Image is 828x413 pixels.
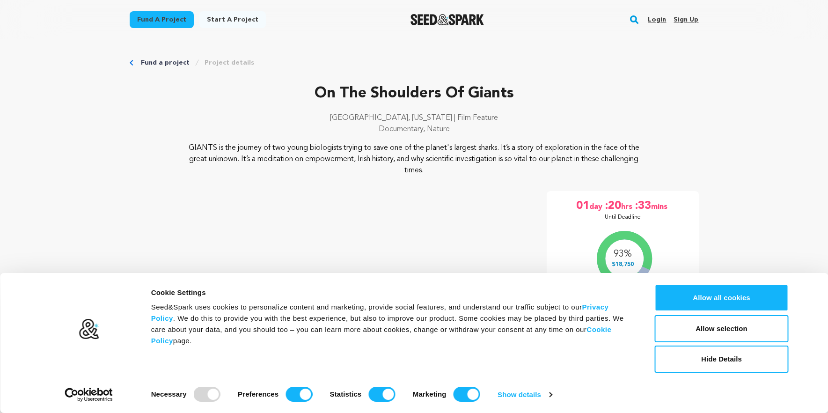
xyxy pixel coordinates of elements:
[130,112,699,124] p: [GEOGRAPHIC_DATA], [US_STATE] | Film Feature
[48,388,130,402] a: Usercentrics Cookiebot - opens in a new window
[651,199,669,214] span: mins
[205,58,254,67] a: Project details
[238,390,278,398] strong: Preferences
[199,11,266,28] a: Start a project
[634,199,651,214] span: :33
[130,58,699,67] div: Breadcrumb
[498,388,552,402] a: Show details
[410,14,484,25] img: Seed&Spark Logo Dark Mode
[604,199,621,214] span: :20
[589,199,604,214] span: day
[186,142,642,176] p: GIANTS is the journey of two young biologists trying to save one of the planet's largest sharks. ...
[151,287,634,298] div: Cookie Settings
[648,12,666,27] a: Login
[605,214,641,221] p: Until Deadline
[130,11,194,28] a: Fund a project
[655,346,789,373] button: Hide Details
[674,12,698,27] a: Sign up
[151,390,187,398] strong: Necessary
[130,82,699,105] p: On The Shoulders Of Giants
[130,124,699,135] p: Documentary, Nature
[141,58,190,67] a: Fund a project
[621,199,634,214] span: hrs
[576,199,589,214] span: 01
[655,284,789,311] button: Allow all cookies
[410,14,484,25] a: Seed&Spark Homepage
[78,318,99,340] img: logo
[330,390,362,398] strong: Statistics
[655,315,789,342] button: Allow selection
[413,390,447,398] strong: Marketing
[151,302,634,347] div: Seed&Spark uses cookies to personalize content and marketing, provide social features, and unders...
